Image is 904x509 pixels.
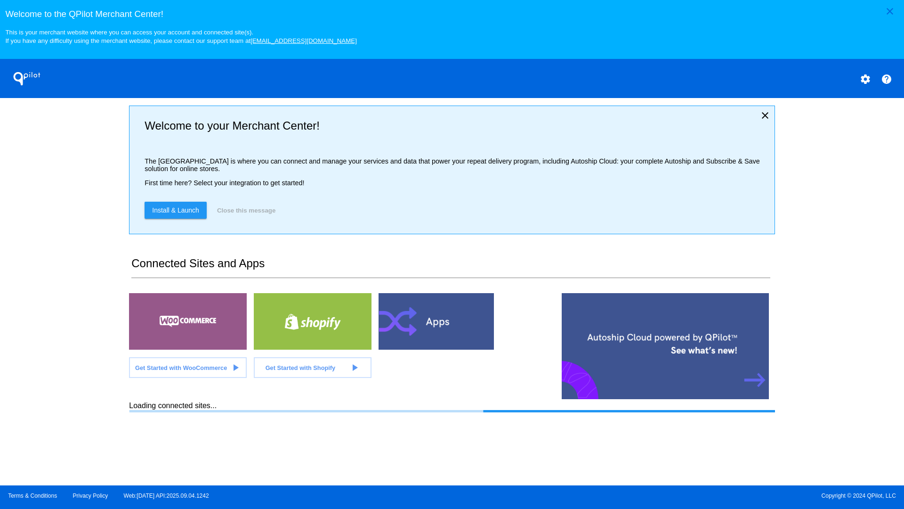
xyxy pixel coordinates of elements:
[131,257,770,278] h2: Connected Sites and Apps
[860,74,871,85] mat-icon: settings
[5,29,356,44] small: This is your merchant website where you can access your account and connected site(s). If you hav...
[145,119,767,132] h2: Welcome to your Merchant Center!
[8,69,46,88] h1: QPilot
[460,493,896,499] span: Copyright © 2024 QPilot, LLC
[266,364,336,371] span: Get Started with Shopify
[8,493,57,499] a: Terms & Conditions
[152,206,199,214] span: Install & Launch
[135,364,227,371] span: Get Started with WooCommerce
[349,362,360,373] mat-icon: play_arrow
[145,202,207,219] a: Install & Launch
[250,37,357,44] a: [EMAIL_ADDRESS][DOMAIN_NAME]
[214,202,278,219] button: Close this message
[5,9,898,19] h3: Welcome to the QPilot Merchant Center!
[881,74,892,85] mat-icon: help
[759,110,771,121] mat-icon: close
[129,357,247,378] a: Get Started with WooCommerce
[145,157,767,172] p: The [GEOGRAPHIC_DATA] is where you can connect and manage your services and data that power your ...
[884,6,896,17] mat-icon: close
[129,402,775,412] div: Loading connected sites...
[124,493,209,499] a: Web:[DATE] API:2025.09.04.1242
[254,357,371,378] a: Get Started with Shopify
[145,179,767,187] p: First time here? Select your integration to get started!
[73,493,108,499] a: Privacy Policy
[230,362,241,373] mat-icon: play_arrow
